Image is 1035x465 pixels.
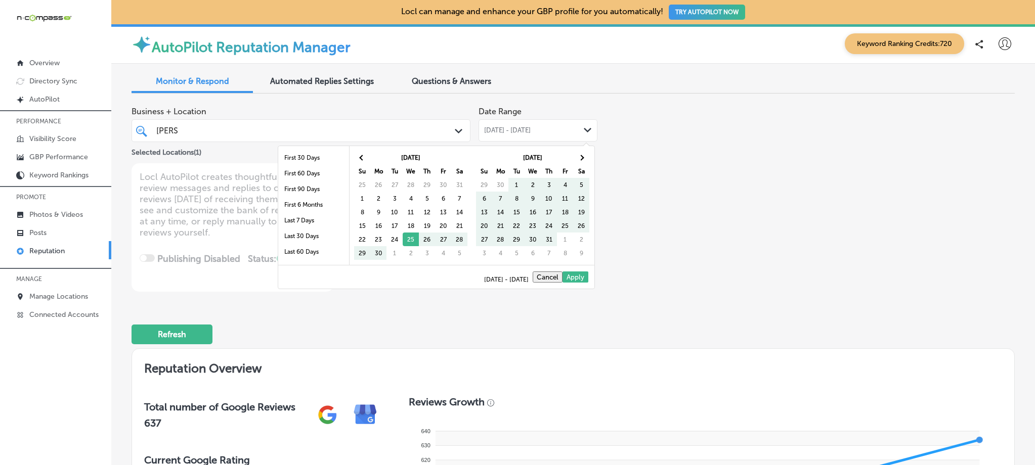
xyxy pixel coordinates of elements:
[354,246,370,260] td: 29
[557,164,573,178] th: Fr
[354,205,370,219] td: 8
[508,205,525,219] td: 15
[451,232,467,246] td: 28
[669,5,745,20] button: TRY AUTOPILOT NOW
[435,164,451,178] th: Fr
[573,219,589,232] td: 26
[29,171,89,179] p: Keyword Rankings
[492,246,508,260] td: 4
[508,219,525,232] td: 22
[541,246,557,260] td: 7
[419,205,435,219] td: 12
[451,219,467,232] td: 21
[557,192,573,205] td: 11
[386,178,403,192] td: 27
[29,228,47,237] p: Posts
[278,181,349,197] li: First 90 Days
[845,33,964,54] span: Keyword Ranking Credits: 720
[278,244,349,260] li: Last 60 Days
[476,205,492,219] td: 13
[419,178,435,192] td: 29
[270,76,374,86] span: Automated Replies Settings
[541,219,557,232] td: 24
[29,134,76,143] p: Visibility Score
[476,219,492,232] td: 20
[347,396,384,434] img: e7ababfa220611ac49bdb491a11684a6.png
[132,144,201,157] p: Selected Locations ( 1 )
[309,396,347,434] img: gPZS+5FD6qPJAAAAABJRU5ErkJggg==
[492,192,508,205] td: 7
[563,271,588,283] button: Apply
[435,232,451,246] td: 27
[525,246,541,260] td: 6
[29,77,77,85] p: Directory Sync
[409,396,485,408] h3: Reviews Growth
[370,246,386,260] td: 30
[451,246,467,260] td: 5
[354,178,370,192] td: 25
[370,205,386,219] td: 9
[386,232,403,246] td: 24
[435,178,451,192] td: 30
[29,95,60,104] p: AutoPilot
[476,246,492,260] td: 3
[476,178,492,192] td: 29
[479,107,522,116] label: Date Range
[525,178,541,192] td: 2
[370,192,386,205] td: 2
[508,164,525,178] th: Tu
[525,205,541,219] td: 16
[484,126,531,134] span: [DATE] - [DATE]
[403,232,419,246] td: 25
[403,192,419,205] td: 4
[484,276,533,283] span: [DATE] - [DATE]
[573,164,589,178] th: Sa
[132,349,1014,384] h2: Reputation Overview
[492,164,508,178] th: Mo
[370,232,386,246] td: 23
[386,246,403,260] td: 1
[492,178,508,192] td: 30
[435,246,451,260] td: 4
[156,76,229,86] span: Monitor & Respond
[541,232,557,246] td: 31
[508,192,525,205] td: 8
[354,219,370,232] td: 15
[419,246,435,260] td: 3
[573,232,589,246] td: 2
[152,39,351,56] label: AutoPilot Reputation Manager
[278,150,349,166] li: First 30 Days
[435,219,451,232] td: 20
[278,260,349,275] li: Last 90 Days
[541,205,557,219] td: 17
[508,246,525,260] td: 5
[132,107,470,116] span: Business + Location
[278,166,349,181] li: First 60 Days
[370,164,386,178] th: Mo
[29,210,83,219] p: Photos & Videos
[541,164,557,178] th: Th
[451,205,467,219] td: 14
[412,76,491,86] span: Questions & Answers
[492,151,573,164] th: [DATE]
[144,417,295,429] h2: 637
[492,205,508,219] td: 14
[370,219,386,232] td: 16
[419,192,435,205] td: 5
[508,178,525,192] td: 1
[403,219,419,232] td: 18
[386,164,403,178] th: Tu
[557,232,573,246] td: 1
[386,192,403,205] td: 3
[419,232,435,246] td: 26
[525,164,541,178] th: We
[476,232,492,246] td: 27
[557,219,573,232] td: 25
[525,192,541,205] td: 9
[354,192,370,205] td: 1
[16,13,72,23] img: 660ab0bf-5cc7-4cb8-ba1c-48b5ae0f18e60NCTV_CLogo_TV_Black_-500x88.png
[435,192,451,205] td: 6
[29,153,88,161] p: GBP Performance
[451,164,467,178] th: Sa
[29,310,99,319] p: Connected Accounts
